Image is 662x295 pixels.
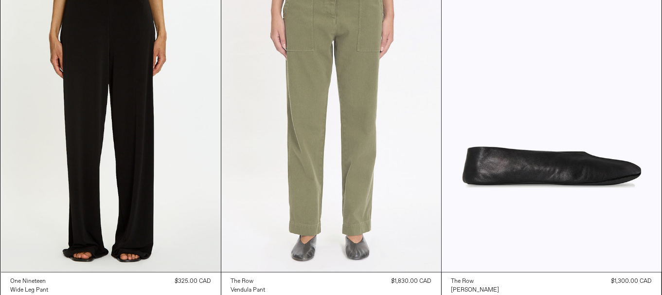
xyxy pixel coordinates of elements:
[11,286,49,295] a: Wide Leg Pant
[611,277,652,286] div: $1,300.00 CAD
[11,278,46,286] div: One Nineteen
[451,286,500,295] a: [PERSON_NAME]
[451,277,500,286] a: The Row
[11,277,49,286] a: One Nineteen
[392,277,431,286] div: $1,830.00 CAD
[231,278,254,286] div: The Row
[231,277,266,286] a: The Row
[175,277,211,286] div: $325.00 CAD
[231,286,266,295] a: Vendula Pant
[451,278,474,286] div: The Row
